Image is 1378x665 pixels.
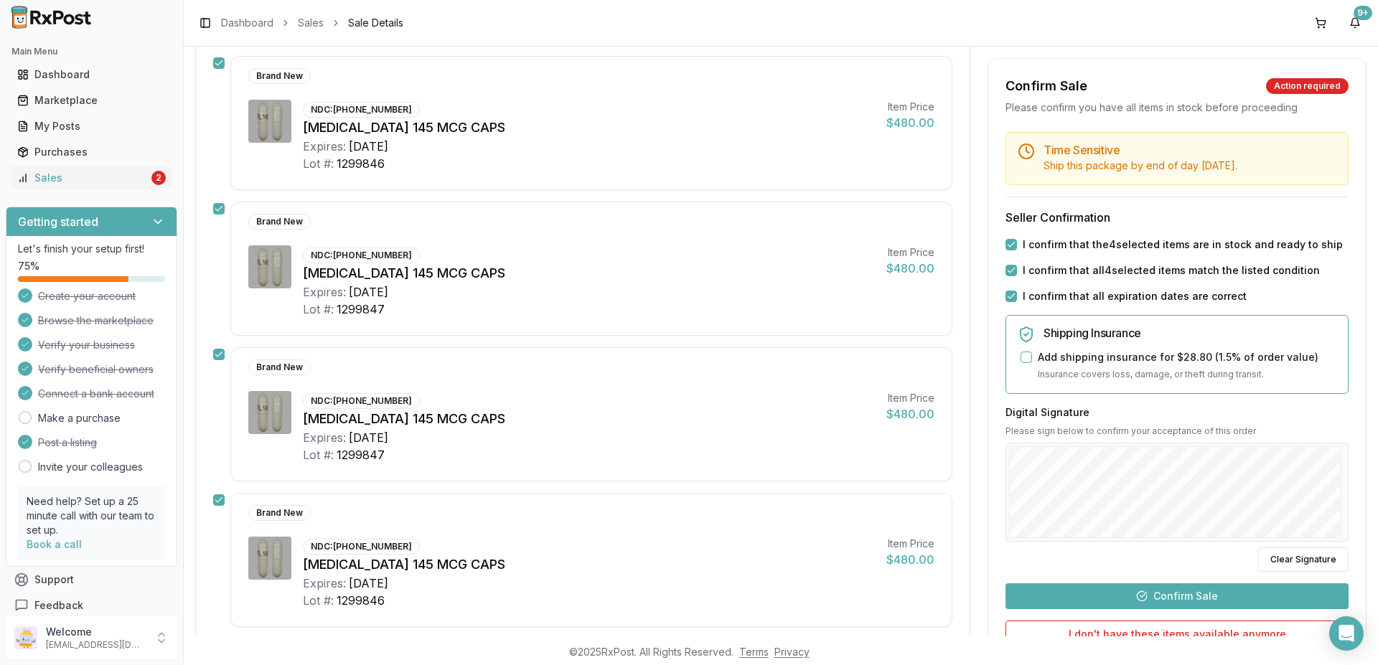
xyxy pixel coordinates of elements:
[303,138,346,155] div: Expires:
[303,393,420,409] div: NDC: [PHONE_NUMBER]
[38,435,97,450] span: Post a listing
[348,16,403,30] span: Sale Details
[34,598,83,613] span: Feedback
[303,575,346,592] div: Expires:
[1006,209,1349,226] h3: Seller Confirmation
[1038,367,1336,382] p: Insurance covers loss, damage, or theft during transit.
[886,114,934,131] div: $480.00
[1266,78,1349,94] div: Action required
[248,391,291,434] img: Linzess 145 MCG CAPS
[886,245,934,260] div: Item Price
[886,537,934,551] div: Item Price
[1044,159,1237,171] span: Ship this package by end of day [DATE] .
[1044,327,1336,339] h5: Shipping Insurance
[303,118,875,138] div: [MEDICAL_DATA] 145 MCG CAPS
[349,575,388,592] div: [DATE]
[38,289,136,303] span: Create your account
[38,313,154,328] span: Browse the marketplace
[1044,144,1336,156] h5: Time Sensitive
[248,214,311,230] div: Brand New
[14,626,37,649] img: User avatar
[11,113,172,139] a: My Posts
[38,411,121,425] a: Make a purchase
[6,141,177,164] button: Purchases
[1258,547,1349,572] button: Clear Signature
[1006,405,1349,420] h3: Digital Signature
[886,100,934,114] div: Item Price
[337,446,385,463] div: 1299847
[248,68,311,84] div: Brand New
[221,16,273,30] a: Dashboard
[886,260,934,277] div: $480.00
[11,46,172,57] h2: Main Menu
[1006,621,1349,648] button: I don't have these items available anymore
[303,155,334,172] div: Lot #:
[1329,616,1364,651] div: Open Intercom Messenger
[38,338,135,352] span: Verify your business
[303,301,334,318] div: Lot #:
[18,213,98,230] h3: Getting started
[1038,350,1318,364] label: Add shipping insurance for $28.80 ( 1.5 % of order value)
[298,16,324,30] a: Sales
[1006,425,1349,437] p: Please sign below to confirm your acceptance of this order
[349,283,388,301] div: [DATE]
[46,625,146,639] p: Welcome
[774,646,810,658] a: Privacy
[349,429,388,446] div: [DATE]
[17,145,166,159] div: Purchases
[6,89,177,112] button: Marketplace
[337,155,385,172] div: 1299846
[17,67,166,82] div: Dashboard
[17,119,166,133] div: My Posts
[1006,76,1087,96] div: Confirm Sale
[6,115,177,138] button: My Posts
[303,409,875,429] div: [MEDICAL_DATA] 145 MCG CAPS
[6,166,177,189] button: Sales2
[248,245,291,288] img: Linzess 145 MCG CAPS
[38,387,154,401] span: Connect a bank account
[303,592,334,609] div: Lot #:
[248,505,311,521] div: Brand New
[38,460,143,474] a: Invite your colleagues
[337,301,385,318] div: 1299847
[27,538,82,550] a: Book a call
[151,171,166,185] div: 2
[337,592,385,609] div: 1299846
[6,567,177,593] button: Support
[46,639,146,651] p: [EMAIL_ADDRESS][DOMAIN_NAME]
[1006,583,1349,609] button: Confirm Sale
[18,259,39,273] span: 75 %
[739,646,769,658] a: Terms
[1023,237,1343,252] label: I confirm that the 4 selected items are in stock and ready to ship
[1006,100,1349,115] div: Please confirm you have all items in stock before proceeding
[1354,6,1372,20] div: 9+
[303,102,420,118] div: NDC: [PHONE_NUMBER]
[349,138,388,155] div: [DATE]
[6,6,98,29] img: RxPost Logo
[27,494,156,537] p: Need help? Set up a 25 minute call with our team to set up.
[18,242,165,256] p: Let's finish your setup first!
[303,539,420,555] div: NDC: [PHONE_NUMBER]
[17,93,166,108] div: Marketplace
[886,405,934,423] div: $480.00
[38,362,154,377] span: Verify beneficial owners
[303,263,875,283] div: [MEDICAL_DATA] 145 MCG CAPS
[303,429,346,446] div: Expires:
[1344,11,1367,34] button: 9+
[11,139,172,165] a: Purchases
[11,62,172,88] a: Dashboard
[886,551,934,568] div: $480.00
[221,16,403,30] nav: breadcrumb
[17,171,149,185] div: Sales
[303,555,875,575] div: [MEDICAL_DATA] 145 MCG CAPS
[6,593,177,618] button: Feedback
[1023,263,1320,278] label: I confirm that all 4 selected items match the listed condition
[6,63,177,86] button: Dashboard
[11,88,172,113] a: Marketplace
[248,537,291,580] img: Linzess 145 MCG CAPS
[248,359,311,375] div: Brand New
[303,283,346,301] div: Expires:
[886,391,934,405] div: Item Price
[303,247,420,263] div: NDC: [PHONE_NUMBER]
[11,165,172,191] a: Sales2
